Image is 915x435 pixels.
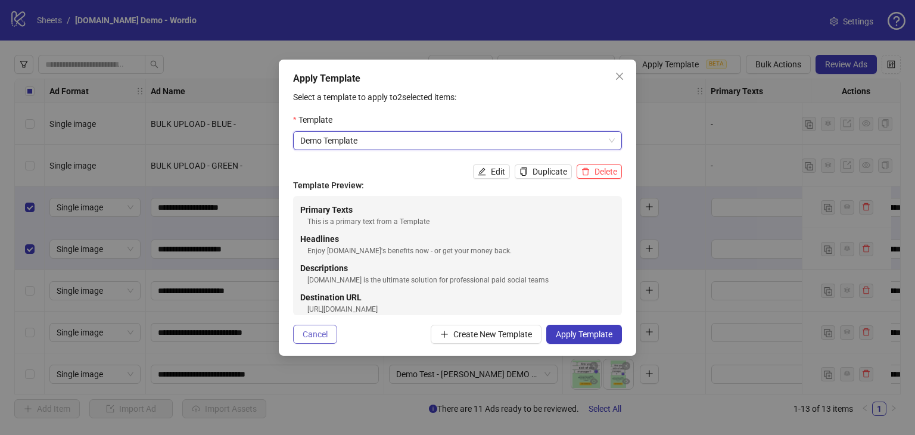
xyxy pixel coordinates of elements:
span: Apply Template [556,330,612,339]
div: [URL][DOMAIN_NAME] [307,304,615,315]
span: delete [581,167,590,176]
span: Duplicate [533,167,567,176]
h4: Template Preview: [293,179,622,192]
span: plus [440,330,449,338]
div: Enjoy [DOMAIN_NAME]'s benefits now - or get your money back. [307,246,615,257]
button: Apply Template [546,325,622,344]
strong: Destination URL [300,293,362,302]
p: Select a template to apply to 2 selected items: [293,91,622,104]
span: copy [519,167,528,176]
span: Demo Template [300,132,615,150]
button: Cancel [293,325,337,344]
strong: Headlines [300,234,339,244]
div: This is a primary text from a Template [307,216,615,228]
div: Apply Template [293,72,622,86]
label: Template [293,113,340,126]
div: [DOMAIN_NAME] is the ultimate solution for professional paid social teams [307,275,615,286]
span: close [615,72,624,81]
button: Edit [473,164,510,179]
span: edit [478,167,486,176]
span: Cancel [303,330,328,339]
strong: Primary Texts [300,205,353,215]
span: Delete [595,167,617,176]
button: Close [610,67,629,86]
button: Create New Template [431,325,541,344]
span: Edit [491,167,505,176]
button: Duplicate [515,164,572,179]
button: Delete [577,164,622,179]
span: Create New Template [453,330,532,339]
strong: Descriptions [300,263,348,273]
